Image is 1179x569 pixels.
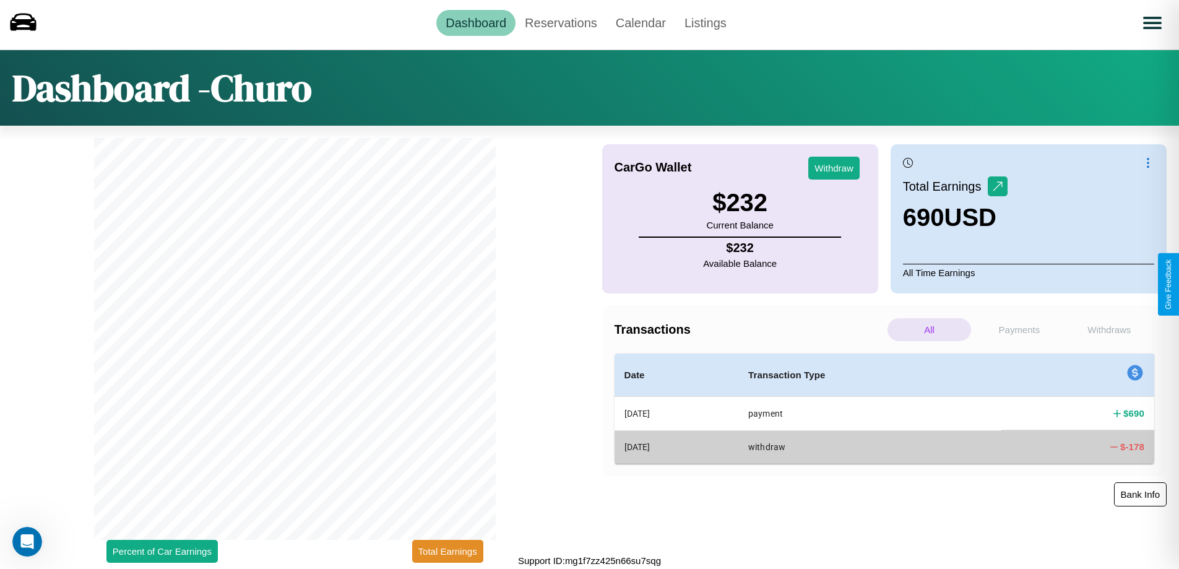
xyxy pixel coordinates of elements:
th: [DATE] [615,430,738,463]
button: Total Earnings [412,540,483,563]
th: withdraw [738,430,1001,463]
th: payment [738,397,1001,431]
p: Available Balance [703,255,777,272]
div: Give Feedback [1164,259,1173,310]
p: Withdraws [1068,318,1151,341]
a: Reservations [516,10,607,36]
button: Percent of Car Earnings [106,540,218,563]
h4: $ -178 [1120,440,1144,453]
h4: Transaction Type [748,368,991,383]
h3: 690 USD [903,204,1008,232]
p: Payments [977,318,1061,341]
h1: Dashboard - Churo [12,63,312,113]
p: Current Balance [706,217,773,233]
button: Bank Info [1114,482,1167,506]
p: Support ID: mg1f7zz425n66su7sqg [518,552,661,569]
th: [DATE] [615,397,738,431]
a: Calendar [607,10,675,36]
iframe: Intercom live chat [12,527,42,557]
h4: $ 690 [1123,407,1144,420]
h3: $ 232 [706,189,773,217]
a: Listings [675,10,736,36]
h4: $ 232 [703,241,777,255]
a: Dashboard [436,10,516,36]
p: Total Earnings [903,175,988,198]
p: All [887,318,971,341]
p: All Time Earnings [903,264,1154,281]
table: simple table [615,354,1155,464]
h4: Date [624,368,728,383]
h4: CarGo Wallet [615,160,692,175]
button: Withdraw [808,157,860,180]
h4: Transactions [615,323,884,337]
button: Open menu [1135,6,1170,40]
